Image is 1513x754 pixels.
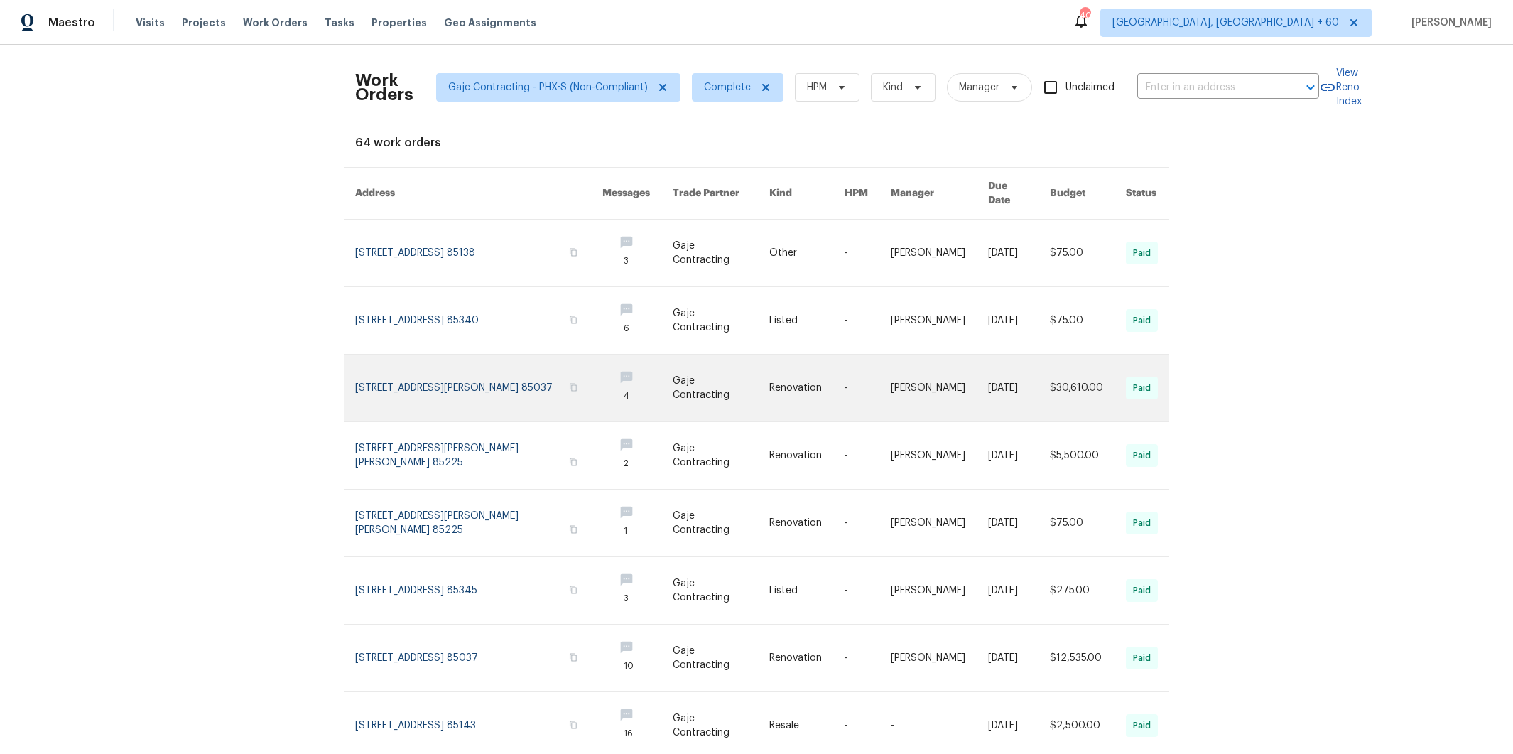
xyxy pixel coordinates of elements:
[807,80,827,95] span: HPM
[833,355,879,422] td: -
[567,313,580,326] button: Copy Address
[48,16,95,30] span: Maestro
[567,456,580,468] button: Copy Address
[883,80,903,95] span: Kind
[1039,168,1115,220] th: Budget
[182,16,226,30] span: Projects
[567,651,580,664] button: Copy Address
[758,422,833,490] td: Renovation
[661,355,758,422] td: Gaje Contracting
[879,168,977,220] th: Manager
[758,168,833,220] th: Kind
[833,220,879,287] td: -
[879,422,977,490] td: [PERSON_NAME]
[243,16,308,30] span: Work Orders
[833,625,879,692] td: -
[758,287,833,355] td: Listed
[325,18,354,28] span: Tasks
[661,422,758,490] td: Gaje Contracting
[567,718,580,731] button: Copy Address
[1115,168,1169,220] th: Status
[567,523,580,536] button: Copy Address
[1406,16,1492,30] span: [PERSON_NAME]
[977,168,1039,220] th: Due Date
[591,168,661,220] th: Messages
[661,220,758,287] td: Gaje Contracting
[758,557,833,625] td: Listed
[567,583,580,596] button: Copy Address
[833,490,879,557] td: -
[704,80,751,95] span: Complete
[1065,80,1115,95] span: Unclaimed
[959,80,999,95] span: Manager
[758,355,833,422] td: Renovation
[661,490,758,557] td: Gaje Contracting
[879,490,977,557] td: [PERSON_NAME]
[833,287,879,355] td: -
[344,168,591,220] th: Address
[661,287,758,355] td: Gaje Contracting
[355,73,413,102] h2: Work Orders
[758,220,833,287] td: Other
[567,246,580,259] button: Copy Address
[879,355,977,422] td: [PERSON_NAME]
[372,16,427,30] span: Properties
[1301,77,1321,97] button: Open
[833,422,879,490] td: -
[879,220,977,287] td: [PERSON_NAME]
[833,168,879,220] th: HPM
[355,136,1158,150] div: 64 work orders
[1080,9,1090,23] div: 400
[758,490,833,557] td: Renovation
[1137,77,1279,99] input: Enter in an address
[444,16,536,30] span: Geo Assignments
[1319,66,1362,109] a: View Reno Index
[879,625,977,692] td: [PERSON_NAME]
[567,381,580,394] button: Copy Address
[661,168,758,220] th: Trade Partner
[136,16,165,30] span: Visits
[879,557,977,625] td: [PERSON_NAME]
[833,557,879,625] td: -
[879,287,977,355] td: [PERSON_NAME]
[661,557,758,625] td: Gaje Contracting
[448,80,648,95] span: Gaje Contracting - PHX-S (Non-Compliant)
[1112,16,1339,30] span: [GEOGRAPHIC_DATA], [GEOGRAPHIC_DATA] + 60
[661,625,758,692] td: Gaje Contracting
[758,625,833,692] td: Renovation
